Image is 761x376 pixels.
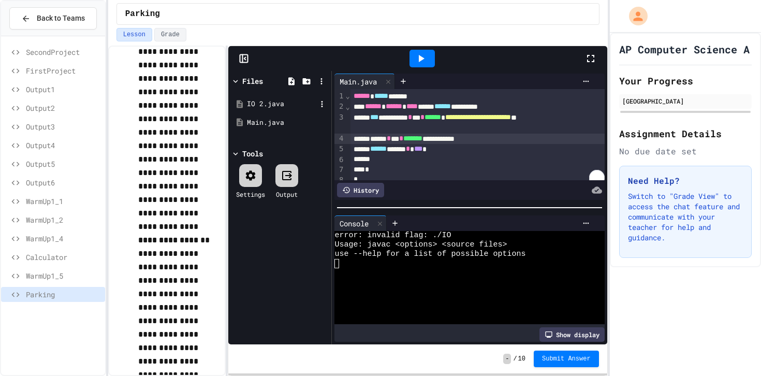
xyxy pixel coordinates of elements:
span: Output1 [26,84,101,95]
span: Output6 [26,177,101,188]
span: FirstProject [26,65,101,76]
div: 5 [334,144,345,154]
span: WarmUp1_4 [26,233,101,244]
button: Lesson [116,28,152,41]
div: History [337,183,384,197]
h1: AP Computer Science A [619,42,750,56]
span: WarmUp1_5 [26,270,101,281]
div: Settings [236,190,265,199]
div: 7 [334,165,345,175]
span: Output2 [26,103,101,113]
span: / [513,355,517,363]
span: Back to Teams [37,13,85,24]
span: Parking [26,289,101,300]
div: Main.java [334,74,395,89]
span: Output3 [26,121,101,132]
span: Submit Answer [542,355,591,363]
span: - [503,354,511,364]
div: My Account [618,4,650,28]
button: Back to Teams [9,7,97,30]
span: WarmUp1_2 [26,214,101,225]
div: Tools [242,148,263,159]
span: Fold line [345,92,350,100]
div: IO 2.java [247,99,316,109]
button: Grade [154,28,186,41]
span: Fold line [345,103,350,111]
div: No due date set [619,145,752,157]
div: To enrich screen reader interactions, please activate Accessibility in Grammarly extension settings [350,89,605,187]
span: 10 [518,355,525,363]
span: error: invalid flag: ./IO [334,231,451,240]
div: Show display [539,327,605,342]
span: WarmUp1_1 [26,196,101,207]
button: Submit Answer [534,351,599,367]
p: Switch to "Grade View" to access the chat feature and communicate with your teacher for help and ... [628,191,743,243]
span: Output5 [26,158,101,169]
div: 4 [334,134,345,144]
div: Console [334,215,387,231]
div: 8 [334,175,345,185]
span: SecondProject [26,47,101,57]
div: 6 [334,155,345,165]
h3: Need Help? [628,175,743,187]
span: Output4 [26,140,101,151]
div: Console [334,218,374,229]
div: Main.java [334,76,382,87]
span: Usage: javac <options> <source files> [334,240,507,250]
h2: Your Progress [619,74,752,88]
span: Parking [125,8,160,20]
div: 1 [334,91,345,102]
span: Calculator [26,252,101,263]
div: Main.java [247,118,328,128]
div: [GEOGRAPHIC_DATA] [622,96,749,106]
div: Files [242,76,263,86]
div: 3 [334,112,345,134]
div: 2 [334,102,345,112]
span: use --help for a list of possible options [334,250,525,259]
h2: Assignment Details [619,126,752,141]
div: Output [276,190,298,199]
